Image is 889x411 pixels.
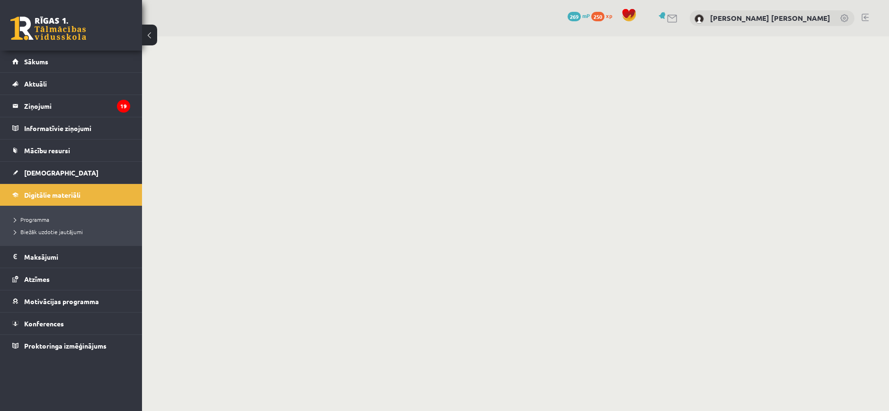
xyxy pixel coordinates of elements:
[12,335,130,357] a: Proktoringa izmēģinājums
[24,191,80,199] span: Digitālie materiāli
[12,117,130,139] a: Informatīvie ziņojumi
[24,146,70,155] span: Mācību resursi
[14,228,83,236] span: Biežāk uzdotie jautājumi
[591,12,617,19] a: 250 xp
[24,57,48,66] span: Sākums
[12,268,130,290] a: Atzīmes
[24,95,130,117] legend: Ziņojumi
[568,12,590,19] a: 269 mP
[12,246,130,268] a: Maksājumi
[12,184,130,206] a: Digitālie materiāli
[10,17,86,40] a: Rīgas 1. Tālmācības vidusskola
[24,117,130,139] legend: Informatīvie ziņojumi
[14,227,133,236] a: Biežāk uzdotie jautājumi
[14,215,133,224] a: Programma
[12,140,130,161] a: Mācību resursi
[24,168,98,177] span: [DEMOGRAPHIC_DATA]
[12,73,130,95] a: Aktuāli
[24,319,64,328] span: Konferences
[24,79,47,88] span: Aktuāli
[12,290,130,312] a: Motivācijas programma
[14,216,49,223] span: Programma
[12,95,130,117] a: Ziņojumi19
[591,12,605,21] span: 250
[694,14,704,24] img: Pēteris Andrejs Preisis
[24,297,99,306] span: Motivācijas programma
[568,12,581,21] span: 269
[710,13,830,23] a: [PERSON_NAME] [PERSON_NAME]
[24,275,50,283] span: Atzīmes
[117,100,130,113] i: 19
[582,12,590,19] span: mP
[12,313,130,334] a: Konferences
[24,246,130,268] legend: Maksājumi
[606,12,612,19] span: xp
[12,162,130,184] a: [DEMOGRAPHIC_DATA]
[12,51,130,72] a: Sākums
[24,341,107,350] span: Proktoringa izmēģinājums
